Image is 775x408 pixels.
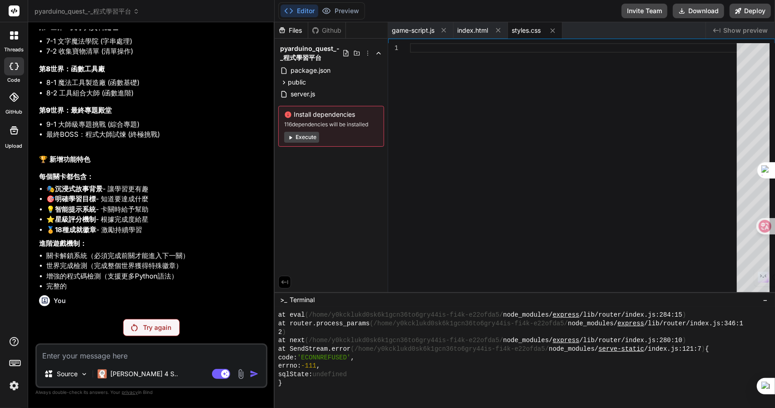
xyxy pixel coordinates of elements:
div: Files [275,26,308,35]
strong: 進階遊戲機制： [39,239,87,248]
strong: 星級評分機制 [55,215,96,224]
span: express [617,319,644,328]
span: errno: [278,362,301,370]
span: /lib/router/index.js:280:10 [579,336,682,345]
span: /index.js:121:7 [644,345,701,353]
li: 8-2 工具組合大師 (函數進階) [46,88,266,99]
strong: 18種成就徽章 [55,225,96,234]
span: sqlState: [278,370,313,379]
span: (/home/y0kcklukd0sk6k1gcn36to6gry44is-fi4k-e22ofda5/ [370,319,568,328]
span: ) [682,336,686,345]
span: Show preview [723,26,768,35]
div: Github [308,26,346,35]
span: ) [701,345,705,353]
strong: 沉浸式故事背景 [55,184,103,193]
span: >_ [280,295,287,304]
span: privacy [122,389,138,395]
strong: 智能提示系統 [55,205,96,214]
li: 🏅 - 激勵持續學習 [46,225,266,235]
span: node_modules/ [503,311,553,319]
button: Deploy [730,4,771,18]
span: public [288,78,306,87]
button: Preview [318,5,363,17]
p: [PERSON_NAME] 4 S.. [110,369,178,378]
li: ⭐ - 根據完成度給星 [46,214,266,225]
button: Editor [281,5,318,17]
span: node_modules/ [568,319,617,328]
span: (/home/y0kcklukd0sk6k1gcn36to6gry44is-fi4k-e22ofda5/ [305,336,504,345]
div: 1 [388,43,398,53]
img: attachment [236,369,246,379]
span: pyarduino_quest_-_程式學習平台 [35,7,139,16]
li: 9-1 大師級專題挑戰 (綜合專題) [46,119,266,130]
span: styles.css [512,26,541,35]
li: 7-1 文字魔法學院 (字串處理) [46,36,266,47]
p: 我想不用登入也可以體驗全部關卡，但一樣需要關卡解鎖系統（必須完成前關才能進入下一關） [39,312,266,332]
p: Try again [143,323,171,332]
img: Claude 4 Sonnet [98,369,107,378]
button: − [761,293,770,307]
span: node_modules/ [549,345,598,353]
li: 完整的 [46,281,266,292]
p: Always double-check its answers. Your in Bind [35,388,267,397]
span: 116 dependencies will be installed [284,121,378,128]
label: code [8,76,20,84]
label: GitHub [5,108,22,116]
label: threads [4,46,24,54]
strong: 第8世界：函數工具廠 [39,65,105,73]
span: { [705,345,709,353]
span: (/home/y0kcklukd0sk6k1gcn36to6gry44is-fi4k-e22ofda5/ [305,311,504,319]
span: } [278,379,282,388]
li: 關卡解鎖系統（必須完成前關才能進入下一關） [46,251,266,261]
li: 8-1 魔法工具製造廠 (函數基礎) [46,78,266,88]
span: pyarduino_quest_-_程式學習平台 [280,44,342,62]
li: 增強的程式碼檢測（支援更多Python語法） [46,271,266,282]
span: /lib/router/index.js:284:15 [579,311,682,319]
img: icon [250,369,259,378]
p: Source [57,369,78,378]
span: , [350,353,354,362]
span: ) [282,328,286,337]
span: 'ECONNREFUSED' [297,353,351,362]
span: Terminal [290,295,315,304]
li: 7-2 收集寶物清單 (清單操作) [46,46,266,57]
li: 🎯 - 知道要達成什麼 [46,194,266,204]
h6: You [54,296,66,305]
span: (/home/y0kcklukd0sk6k1gcn36to6gry44is-fi4k-e22ofda5/ [350,345,549,353]
img: Retry [131,324,138,331]
span: index.html [457,26,488,35]
span: server.js [290,89,316,100]
span: ) [682,311,686,319]
span: node_modules/ [503,336,553,345]
span: 2 [278,328,282,337]
span: express [553,311,579,319]
span: serve-static [598,345,644,353]
li: 世界完成檢測（完成整個世界獲得特殊徽章） [46,261,266,271]
span: undefined [312,370,347,379]
span: code: [278,353,297,362]
span: express [553,336,579,345]
strong: 第9世界：最終專題殿堂 [39,106,112,114]
span: package.json [290,65,331,76]
span: -111 [301,362,316,370]
span: game-script.js [392,26,434,35]
img: settings [6,378,22,393]
span: at SendStream.error [278,345,351,353]
button: Download [673,4,724,18]
button: Execute [284,132,319,143]
button: Invite Team [622,4,667,18]
label: Upload [5,142,23,150]
li: 🎭 - 讓學習更有趣 [46,184,266,194]
strong: 每個關卡都包含： [39,172,94,181]
span: Install dependencies [284,110,378,119]
li: 💡 - 卡關時給予幫助 [46,204,266,215]
img: Pick Models [80,370,88,378]
span: , [316,362,320,370]
span: at eval [278,311,305,319]
strong: 明確學習目標 [55,194,96,203]
li: 最終BOSS：程式大師試煉 (終極挑戰) [46,129,266,140]
span: /lib/router/index.js:346:1 [644,319,743,328]
h2: 🏆 新增功能特色 [39,154,266,165]
span: at next [278,336,305,345]
span: − [763,295,768,304]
